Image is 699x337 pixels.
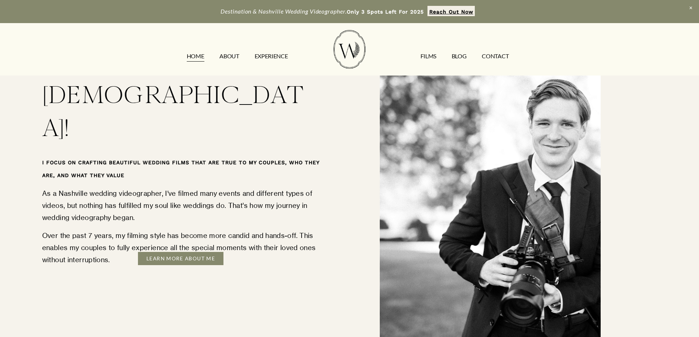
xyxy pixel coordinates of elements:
a: FILMS [421,50,436,62]
strong: Reach Out Now [429,9,473,15]
a: EXPERIENCE [255,50,288,62]
a: ABOUT [219,50,239,62]
a: HOME [187,50,204,62]
img: Wild Fern Weddings [334,30,365,69]
p: Over the past 7 years, my filming style has become more candid and hands-off. This enables my cou... [42,230,320,266]
strong: I FOCUS ON CRAFTING BEAUTIFUL WEDDING FILMS THAT ARE TRUE TO MY COUPLES, WHO THEY ARE, AND WHAT T... [42,160,321,178]
a: Reach Out Now [427,6,475,16]
a: Blog [452,50,467,62]
a: CONTACT [482,50,509,62]
p: As a Nashville wedding videographer, I've filmed many events and different types of videos, but n... [42,187,320,224]
h2: I’m [DEMOGRAPHIC_DATA]! [42,44,320,144]
a: LEARN MORE ABOUT ME [138,252,224,265]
